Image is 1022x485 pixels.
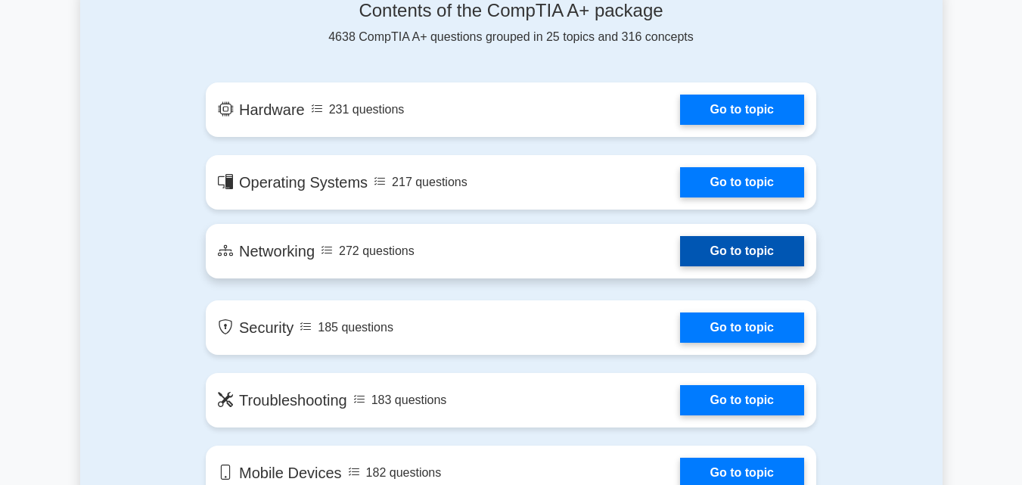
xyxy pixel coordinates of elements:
[680,312,804,343] a: Go to topic
[680,385,804,415] a: Go to topic
[680,236,804,266] a: Go to topic
[680,95,804,125] a: Go to topic
[680,167,804,197] a: Go to topic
